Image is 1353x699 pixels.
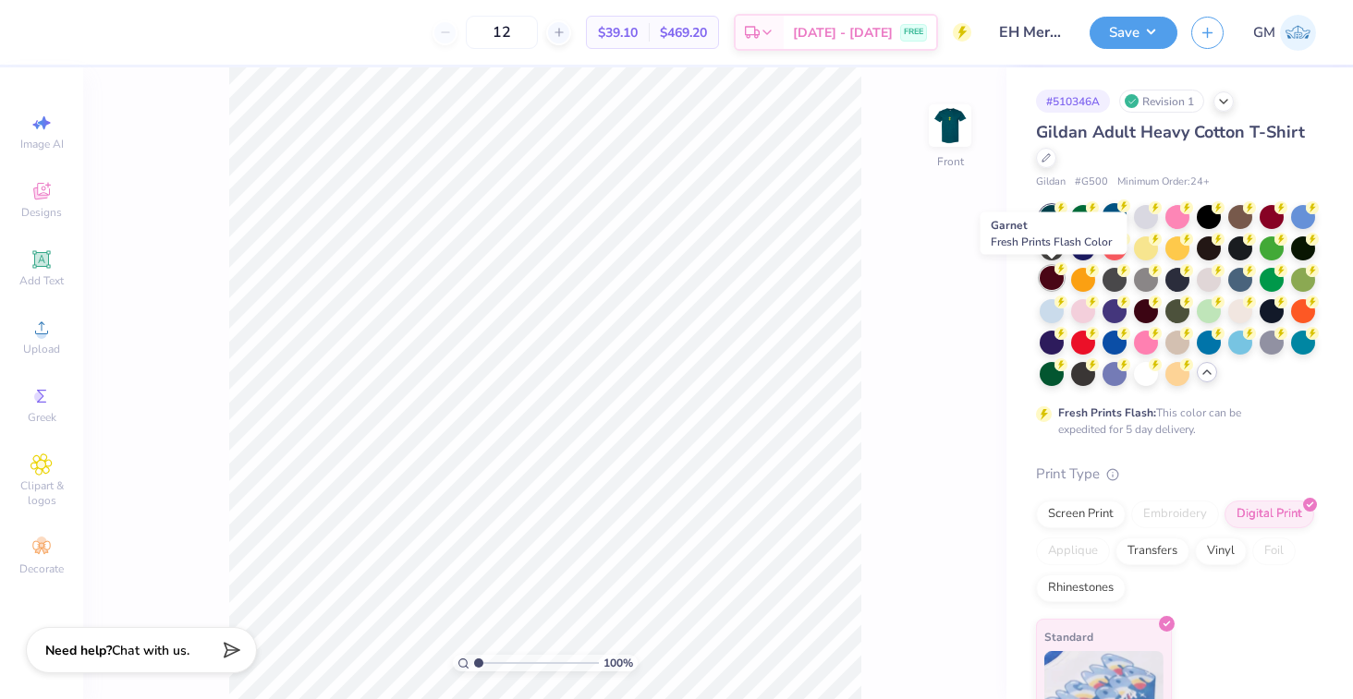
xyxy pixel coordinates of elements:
[904,26,923,39] span: FREE
[45,642,112,659] strong: Need help?
[1036,90,1110,113] div: # 510346A
[9,478,74,508] span: Clipart & logos
[466,16,538,49] input: – –
[1058,405,1156,420] strong: Fresh Prints Flash:
[1117,175,1210,190] span: Minimum Order: 24 +
[1036,175,1066,190] span: Gildan
[28,410,56,425] span: Greek
[1044,627,1093,646] span: Standard
[19,561,64,576] span: Decorate
[603,655,633,671] span: 100 %
[23,342,60,356] span: Upload
[112,642,189,659] span: Chat with us.
[19,273,64,288] span: Add Text
[1058,404,1286,438] div: This color can be expedited for 5 day delivery.
[981,212,1127,255] div: Garnet
[1075,175,1108,190] span: # G500
[932,107,969,144] img: Front
[1280,15,1316,51] img: Grainne Mccague
[1115,537,1189,565] div: Transfers
[1119,90,1204,113] div: Revision 1
[1225,500,1314,528] div: Digital Print
[937,153,964,170] div: Front
[1036,574,1126,602] div: Rhinestones
[1195,537,1247,565] div: Vinyl
[985,14,1076,51] input: Untitled Design
[1036,121,1305,143] span: Gildan Adult Heavy Cotton T-Shirt
[1253,22,1275,43] span: GM
[1036,464,1316,485] div: Print Type
[1131,500,1219,528] div: Embroidery
[991,235,1112,249] span: Fresh Prints Flash Color
[793,23,893,42] span: [DATE] - [DATE]
[21,205,62,220] span: Designs
[1090,17,1177,49] button: Save
[1036,500,1126,528] div: Screen Print
[1252,537,1296,565] div: Foil
[1036,537,1110,565] div: Applique
[1253,15,1316,51] a: GM
[20,137,64,151] span: Image AI
[598,23,638,42] span: $39.10
[660,23,707,42] span: $469.20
